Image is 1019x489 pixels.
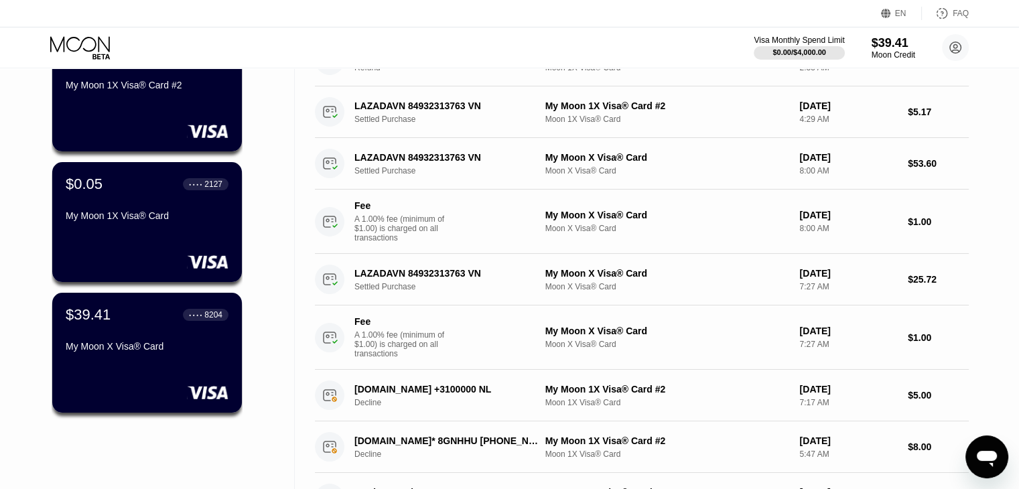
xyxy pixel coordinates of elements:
div: [DATE] [799,435,897,446]
div: LAZADAVN 84932313763 VN [354,152,538,163]
div: LAZADAVN 84932313763 VNSettled PurchaseMy Moon X Visa® CardMoon X Visa® Card[DATE]8:00 AM$53.60 [315,138,969,190]
div: Fee [354,316,448,327]
div: 8:00 AM [799,166,897,176]
div: My Moon X Visa® Card [545,326,789,336]
div: FAQ [922,7,969,20]
div: 8204 [204,310,222,320]
div: ● ● ● ● [189,313,202,317]
div: FAQ [953,9,969,18]
div: $39.41● ● ● ●8204My Moon X Visa® Card [52,293,242,413]
div: $1.00 [908,216,969,227]
div: Settled Purchase [354,282,552,291]
div: Moon X Visa® Card [545,224,789,233]
div: Moon 1X Visa® Card [545,398,789,407]
div: FeeA 1.00% fee (minimum of $1.00) is charged on all transactionsMy Moon X Visa® CardMoon X Visa® ... [315,305,969,370]
div: [DATE] [799,268,897,279]
div: My Moon X Visa® Card [545,152,789,163]
div: Decline [354,449,552,459]
div: Decline [354,398,552,407]
div: My Moon 1X Visa® Card [66,210,228,221]
div: EN [881,7,922,20]
div: Settled Purchase [354,166,552,176]
div: Fee [354,200,448,211]
div: 5:47 AM [799,449,897,459]
div: 7:27 AM [799,340,897,349]
div: Visa Monthly Spend Limit$0.00/$4,000.00 [754,36,844,60]
div: 7:17 AM [799,398,897,407]
div: [DATE] [799,210,897,220]
div: $8.00 [908,441,969,452]
div: Moon Credit [872,50,915,60]
div: 2127 [204,180,222,189]
div: $53.60 [908,158,969,169]
div: $5.00 [908,390,969,401]
div: My Moon 1X Visa® Card #2 [545,384,789,395]
div: My Moon 1X Visa® Card #2 [545,100,789,111]
div: LAZADAVN 84932313763 VNSettled PurchaseMy Moon 1X Visa® Card #2Moon 1X Visa® Card[DATE]4:29 AM$5.17 [315,86,969,138]
div: [DOMAIN_NAME]* 8GNHHU [PHONE_NUMBER] USDeclineMy Moon 1X Visa® Card #2Moon 1X Visa® Card[DATE]5:4... [315,421,969,473]
div: LAZADAVN 84932313763 VNSettled PurchaseMy Moon X Visa® CardMoon X Visa® Card[DATE]7:27 AM$25.72 [315,254,969,305]
div: $39.41 [872,36,915,50]
div: EN [895,9,906,18]
div: [DOMAIN_NAME] +3100000 NL [354,384,538,395]
div: $0.00 / $4,000.00 [772,48,826,56]
div: A 1.00% fee (minimum of $1.00) is charged on all transactions [354,330,455,358]
div: Moon 1X Visa® Card [545,115,789,124]
div: LAZADAVN 84932313763 VN [354,100,538,111]
div: My Moon 1X Visa® Card #2 [66,80,228,90]
div: $0.05● ● ● ●2127My Moon 1X Visa® Card [52,162,242,282]
div: 7:27 AM [799,282,897,291]
div: [DATE] [799,100,897,111]
div: [DOMAIN_NAME]* 8GNHHU [PHONE_NUMBER] US [354,435,538,446]
div: ● ● ● ● [189,182,202,186]
div: $5.17 [908,107,969,117]
div: $0.05 [66,176,103,193]
div: 8:00 AM [799,224,897,233]
div: LAZADAVN 84932313763 VN [354,268,538,279]
div: $25.72 [908,274,969,285]
div: 4:29 AM [799,115,897,124]
div: $39.41Moon Credit [872,36,915,60]
div: Moon 1X Visa® Card [545,449,789,459]
div: Moon X Visa® Card [545,282,789,291]
div: My Moon X Visa® Card [66,341,228,352]
div: Settled Purchase [354,115,552,124]
div: [DATE] [799,384,897,395]
div: $39.41 [66,306,111,324]
iframe: Button to launch messaging window [965,435,1008,478]
div: My Moon 1X Visa® Card #2 [545,435,789,446]
div: Moon X Visa® Card [545,340,789,349]
div: $1.00 [908,332,969,343]
div: Visa Monthly Spend Limit [754,36,844,45]
div: [DATE] [799,326,897,336]
div: FeeA 1.00% fee (minimum of $1.00) is charged on all transactionsMy Moon X Visa® CardMoon X Visa® ... [315,190,969,254]
div: [DOMAIN_NAME] +3100000 NLDeclineMy Moon 1X Visa® Card #2Moon 1X Visa® Card[DATE]7:17 AM$5.00 [315,370,969,421]
div: [DATE] [799,152,897,163]
div: A 1.00% fee (minimum of $1.00) is charged on all transactions [354,214,455,242]
div: My Moon X Visa® Card [545,268,789,279]
div: My Moon X Visa® Card [545,210,789,220]
div: Moon X Visa® Card [545,166,789,176]
div: $7.98● ● ● ●9307My Moon 1X Visa® Card #2 [52,31,242,151]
